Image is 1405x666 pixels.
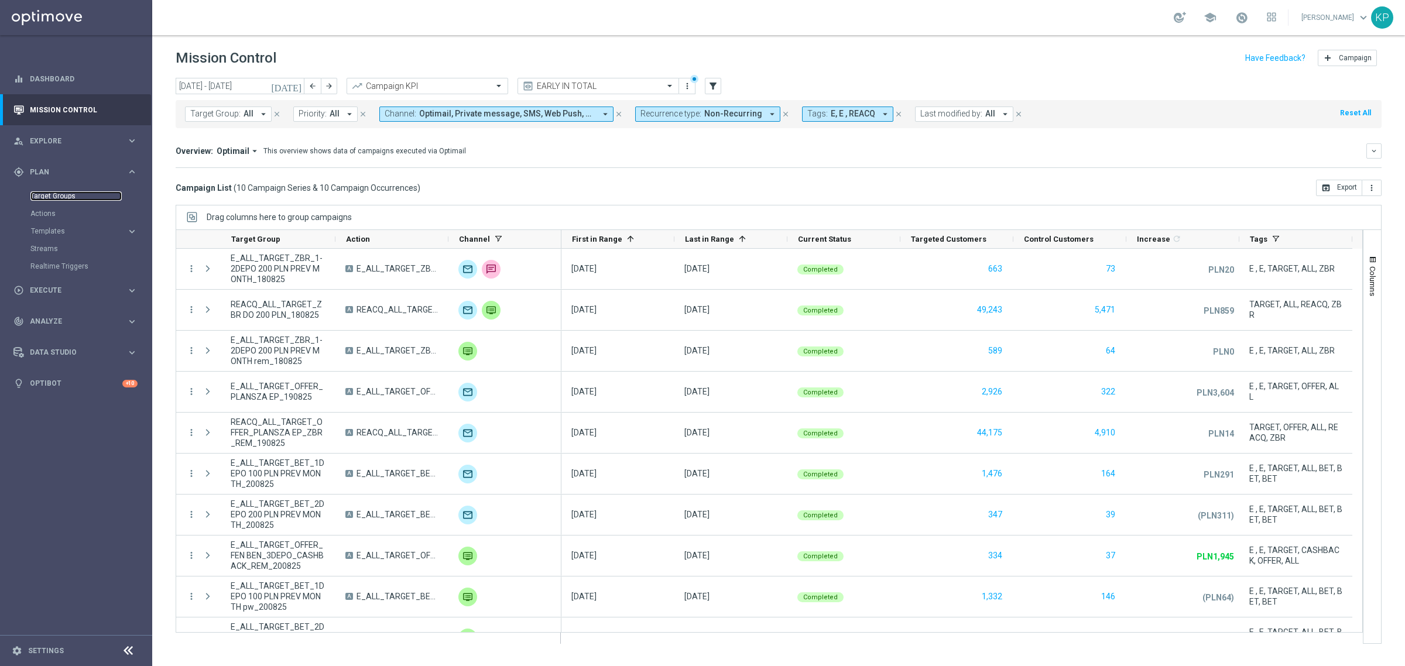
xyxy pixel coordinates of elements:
[571,386,597,397] div: 19 Aug 2025, Tuesday
[797,550,844,561] colored-tag: Completed
[458,506,477,524] div: Optimail
[13,368,138,399] div: Optibot
[293,107,358,122] button: Priority: All arrow_drop_down
[803,593,838,601] span: Completed
[1100,466,1116,481] button: 164
[1367,183,1376,193] i: more_vert
[419,109,595,119] span: Optimail Private message SMS Web Push + 1 more
[920,109,982,119] span: Last modified by:
[231,253,325,284] span: E_ALL_TARGET_ZBR_1-2DEPO 200 PLN PREV MONTH_180825
[13,167,126,177] div: Plan
[803,266,838,273] span: Completed
[797,345,844,356] colored-tag: Completed
[13,105,138,115] button: Mission Control
[1170,232,1181,245] span: Calculate column
[1249,381,1342,402] span: E , E, TARGET, OFFER, ALL
[30,368,122,399] a: Optibot
[767,109,777,119] i: arrow_drop_down
[684,468,710,479] div: 20 Aug 2025, Wednesday
[13,136,138,146] button: person_search Explore keyboard_arrow_right
[249,146,260,156] i: arrow_drop_down
[30,244,122,253] a: Streams
[1172,234,1181,243] i: refresh
[640,109,701,119] span: Recurrence type:
[1213,346,1234,357] p: PLN0
[518,78,679,94] ng-select: EARLY IN TOTAL
[981,385,1003,399] button: 2,926
[600,109,611,119] i: arrow_drop_down
[13,285,126,296] div: Execute
[1105,548,1116,563] button: 37
[13,63,138,94] div: Dashboard
[13,136,126,146] div: Explore
[895,110,903,118] i: close
[231,299,325,320] span: REACQ_ALL_TARGET_ZBR DO 200 PLN_180825
[304,78,321,94] button: arrow_back
[458,342,477,361] div: Private message
[186,468,197,479] button: more_vert
[186,345,197,356] i: more_vert
[458,424,477,442] img: Optimail
[186,591,197,602] i: more_vert
[12,646,22,656] i: settings
[458,465,477,483] img: Optimail
[1249,345,1335,356] span: E , E, TARGET, ALL, ZBR
[186,386,197,397] button: more_vert
[987,344,1003,358] button: 589
[231,381,325,402] span: E_ALL_TARGET_OFFER_PLANSZA EP_190825
[1137,235,1170,243] span: Increase
[13,317,138,326] div: track_changes Analyze keyboard_arrow_right
[385,109,416,119] span: Channel:
[186,304,197,315] i: more_vert
[345,593,353,600] span: A
[13,74,24,84] i: equalizer
[1249,422,1342,443] span: TARGET, OFFER, ALL, REACQ, ZBR
[1197,551,1234,562] p: PLN1,945
[458,588,477,606] div: Private message
[571,427,597,438] div: 19 Aug 2025, Tuesday
[176,146,213,156] h3: Overview:
[797,386,844,397] colored-tag: Completed
[379,107,614,122] button: Channel: Optimail, Private message, SMS, Web Push, XtremePush arrow_drop_down
[458,383,477,401] img: Optimail
[797,591,844,602] colored-tag: Completed
[1094,303,1116,317] button: 5,471
[325,82,333,90] i: arrow_forward
[186,427,197,438] button: more_vert
[1013,108,1024,121] button: close
[13,347,126,358] div: Data Studio
[1316,183,1382,192] multiple-options-button: Export to CSV
[1024,235,1094,243] span: Control Customers
[522,80,534,92] i: preview
[684,509,710,520] div: 20 Aug 2025, Wednesday
[13,348,138,357] button: Data Studio keyboard_arrow_right
[345,347,353,354] span: A
[30,187,151,205] div: Target Groups
[797,468,844,479] colored-tag: Completed
[31,228,115,235] span: Templates
[981,466,1003,481] button: 1,476
[358,108,368,121] button: close
[185,107,272,122] button: Target Group: All arrow_drop_down
[13,167,24,177] i: gps_fixed
[1339,107,1372,119] button: Reset All
[911,235,986,243] span: Targeted Customers
[309,82,317,90] i: arrow_back
[1015,110,1023,118] i: close
[13,94,138,125] div: Mission Control
[459,235,490,243] span: Channel
[30,240,151,258] div: Streams
[258,109,269,119] i: arrow_drop_down
[803,389,838,396] span: Completed
[571,304,597,315] div: 18 Aug 2025, Monday
[30,169,126,176] span: Plan
[803,471,838,478] span: Completed
[126,135,138,146] i: keyboard_arrow_right
[1249,627,1342,648] span: E , E, TARGET, ALL, BET, BET, BET
[802,107,893,122] button: Tags: E, E , REACQ arrow_drop_down
[571,468,597,479] div: 20 Aug 2025, Wednesday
